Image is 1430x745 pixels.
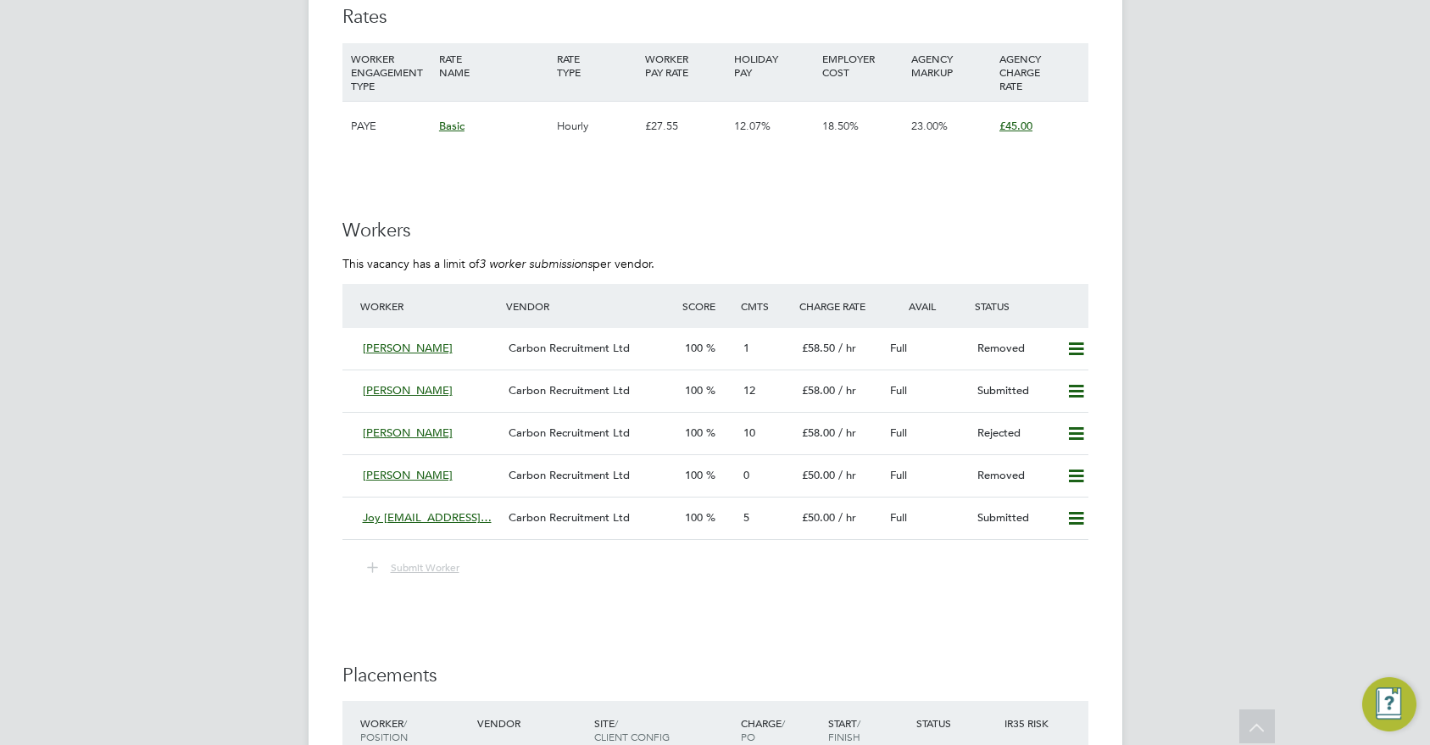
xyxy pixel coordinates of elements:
span: Carbon Recruitment Ltd [509,341,630,355]
span: Joy [EMAIL_ADDRESS]… [363,510,492,525]
span: 1 [743,341,749,355]
div: £27.55 [641,102,729,151]
span: [PERSON_NAME] [363,341,453,355]
div: WORKER ENGAGEMENT TYPE [347,43,435,101]
span: Basic [439,119,465,133]
span: Carbon Recruitment Ltd [509,425,630,440]
div: Cmts [737,291,795,321]
div: Score [678,291,737,321]
button: Engage Resource Center [1362,677,1416,731]
span: [PERSON_NAME] [363,468,453,482]
div: Removed [971,335,1059,363]
em: 3 worker submissions [479,256,593,271]
div: Avail [883,291,971,321]
span: Carbon Recruitment Ltd [509,510,630,525]
div: RATE NAME [435,43,553,87]
div: Worker [356,291,503,321]
span: / hr [838,425,856,440]
div: AGENCY MARKUP [907,43,995,87]
span: [PERSON_NAME] [363,425,453,440]
span: £50.00 [802,468,835,482]
span: 12.07% [734,119,771,133]
span: / hr [838,383,856,398]
h3: Placements [342,664,1088,688]
div: Vendor [502,291,677,321]
span: Full [890,425,907,440]
span: £58.00 [802,383,835,398]
div: HOLIDAY PAY [730,43,818,87]
span: 100 [685,510,703,525]
span: Carbon Recruitment Ltd [509,468,630,482]
span: Full [890,341,907,355]
span: £58.50 [802,341,835,355]
div: Hourly [553,102,641,151]
div: WORKER PAY RATE [641,43,729,87]
div: EMPLOYER COST [818,43,906,87]
span: £58.00 [802,425,835,440]
div: PAYE [347,102,435,151]
div: Charge Rate [795,291,883,321]
span: 5 [743,510,749,525]
span: / PO [741,716,785,743]
span: Full [890,468,907,482]
span: 23.00% [911,119,948,133]
button: Submit Worker [355,557,473,579]
h3: Workers [342,219,1088,243]
h3: Rates [342,5,1088,30]
span: / Client Config [594,716,670,743]
span: £50.00 [802,510,835,525]
div: RATE TYPE [553,43,641,87]
div: Removed [971,462,1059,490]
span: 0 [743,468,749,482]
div: Vendor [473,708,590,738]
span: Full [890,510,907,525]
span: / Finish [828,716,860,743]
div: Status [971,291,1088,321]
div: Submitted [971,377,1059,405]
p: This vacancy has a limit of per vendor. [342,256,1088,271]
span: / Position [360,716,408,743]
div: Submitted [971,504,1059,532]
span: Full [890,383,907,398]
div: Status [912,708,1000,738]
span: Submit Worker [391,560,459,574]
span: 100 [685,425,703,440]
span: / hr [838,341,856,355]
div: AGENCY CHARGE RATE [995,43,1083,101]
span: 100 [685,341,703,355]
div: IR35 Risk [1000,708,1059,738]
span: Carbon Recruitment Ltd [509,383,630,398]
span: 100 [685,468,703,482]
span: 100 [685,383,703,398]
span: / hr [838,510,856,525]
span: [PERSON_NAME] [363,383,453,398]
span: 18.50% [822,119,859,133]
span: 10 [743,425,755,440]
span: 12 [743,383,755,398]
div: Rejected [971,420,1059,448]
span: / hr [838,468,856,482]
span: £45.00 [999,119,1032,133]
